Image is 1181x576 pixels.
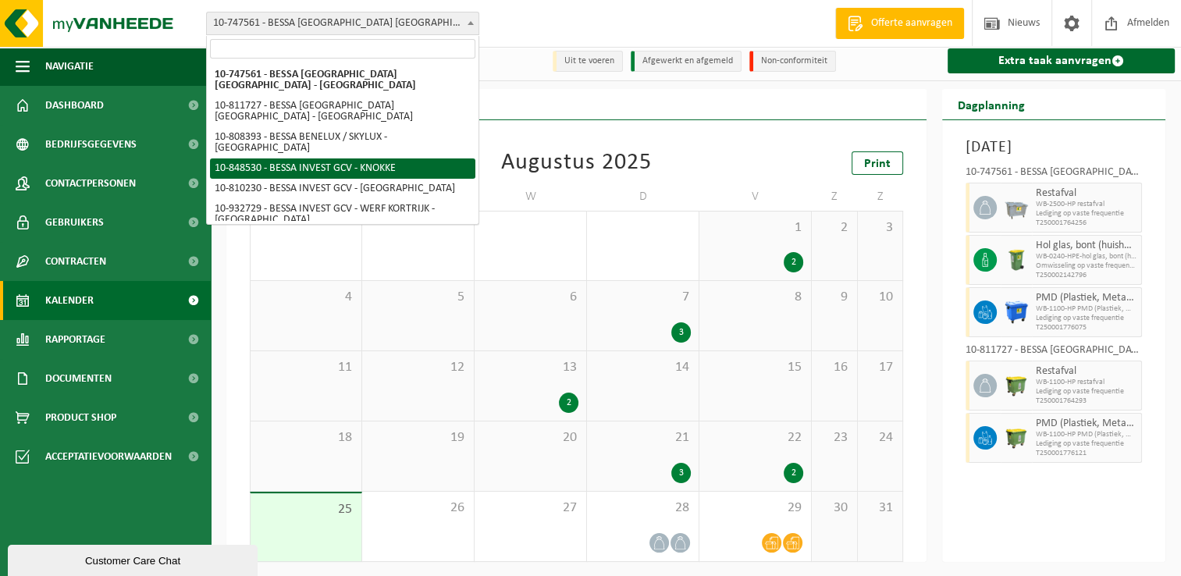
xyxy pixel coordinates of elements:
[1036,323,1137,332] span: T250001776075
[370,359,466,376] span: 12
[587,183,699,211] td: D
[206,12,479,35] span: 10-747561 - BESSA BENELUX NV - KORTRIJK
[595,289,691,306] span: 7
[595,500,691,517] span: 28
[210,65,475,96] li: 10-747561 - BESSA [GEOGRAPHIC_DATA] [GEOGRAPHIC_DATA] - [GEOGRAPHIC_DATA]
[812,183,858,211] td: Z
[671,322,691,343] div: 3
[553,51,623,72] li: Uit te voeren
[866,359,895,376] span: 17
[1036,418,1137,430] span: PMD (Plastiek, Metaal, Drankkartons) (bedrijven)
[1036,387,1137,396] span: Lediging op vaste frequentie
[595,359,691,376] span: 14
[1036,252,1137,261] span: WB-0240-HPE-hol glas, bont (huishoudelijk)
[784,463,803,483] div: 2
[1036,271,1137,280] span: T250002142796
[1036,304,1137,314] span: WB-1100-HP PMD (Plastiek, Metaal, Drankkartons) (bedrijven)
[1036,187,1137,200] span: Restafval
[820,289,849,306] span: 9
[866,500,895,517] span: 31
[45,398,116,437] span: Product Shop
[1036,200,1137,209] span: WB-2500-HP restafval
[1036,365,1137,378] span: Restafval
[1005,196,1028,219] img: WB-2500-GAL-GY-01
[559,393,578,413] div: 2
[699,183,812,211] td: V
[866,429,895,446] span: 24
[707,429,803,446] span: 22
[1036,209,1137,219] span: Lediging op vaste frequentie
[631,51,742,72] li: Afgewerkt en afgemeld
[207,12,478,34] span: 10-747561 - BESSA BENELUX NV - KORTRIJK
[45,359,112,398] span: Documenten
[707,289,803,306] span: 8
[8,542,261,576] iframe: chat widget
[1005,248,1028,272] img: WB-0240-HPE-GN-50
[820,359,849,376] span: 16
[1036,449,1137,458] span: T250001776121
[1036,261,1137,271] span: Omwisseling op vaste frequentie (incl. verwerking)
[1036,430,1137,439] span: WB-1100-HP PMD (Plastiek, Metaal, Drankkartons) (bedrijven)
[835,8,964,39] a: Offerte aanvragen
[707,219,803,236] span: 1
[482,429,578,446] span: 20
[45,437,172,476] span: Acceptatievoorwaarden
[1036,219,1137,228] span: T250001764256
[258,501,354,518] span: 25
[1036,439,1137,449] span: Lediging op vaste frequentie
[45,281,94,320] span: Kalender
[707,500,803,517] span: 29
[966,167,1142,183] div: 10-747561 - BESSA [GEOGRAPHIC_DATA] [GEOGRAPHIC_DATA] - [GEOGRAPHIC_DATA]
[866,219,895,236] span: 3
[820,500,849,517] span: 30
[595,429,691,446] span: 21
[1005,300,1028,324] img: WB-1100-HPE-BE-01
[45,203,104,242] span: Gebruikers
[258,429,354,446] span: 18
[671,463,691,483] div: 3
[45,125,137,164] span: Bedrijfsgegevens
[749,51,836,72] li: Non-conformiteit
[820,219,849,236] span: 2
[707,359,803,376] span: 15
[258,359,354,376] span: 11
[258,289,354,306] span: 4
[966,136,1142,159] h3: [DATE]
[1005,374,1028,397] img: WB-1100-HPE-GN-50
[210,96,475,127] li: 10-811727 - BESSA [GEOGRAPHIC_DATA] [GEOGRAPHIC_DATA] - [GEOGRAPHIC_DATA]
[370,500,466,517] span: 26
[867,16,956,31] span: Offerte aanvragen
[866,289,895,306] span: 10
[482,289,578,306] span: 6
[45,164,136,203] span: Contactpersonen
[210,179,475,199] li: 10-810230 - BESSA INVEST GCV - [GEOGRAPHIC_DATA]
[966,345,1142,361] div: 10-811727 - BESSA [GEOGRAPHIC_DATA] [GEOGRAPHIC_DATA] - [GEOGRAPHIC_DATA]
[475,183,587,211] td: W
[482,359,578,376] span: 13
[784,252,803,272] div: 2
[501,151,652,175] div: Augustus 2025
[948,48,1175,73] a: Extra taak aanvragen
[1036,396,1137,406] span: T250001764293
[45,47,94,86] span: Navigatie
[370,289,466,306] span: 5
[370,429,466,446] span: 19
[1036,240,1137,252] span: Hol glas, bont (huishoudelijk)
[482,500,578,517] span: 27
[820,429,849,446] span: 23
[864,158,891,170] span: Print
[852,151,903,175] a: Print
[1036,314,1137,323] span: Lediging op vaste frequentie
[45,86,104,125] span: Dashboard
[210,127,475,158] li: 10-808393 - BESSA BENELUX / SKYLUX - [GEOGRAPHIC_DATA]
[1005,426,1028,450] img: WB-1100-HPE-GN-50
[1036,292,1137,304] span: PMD (Plastiek, Metaal, Drankkartons) (bedrijven)
[210,199,475,230] li: 10-932729 - BESSA INVEST GCV - WERF KORTRIJK - [GEOGRAPHIC_DATA]
[1036,378,1137,387] span: WB-1100-HP restafval
[942,89,1040,119] h2: Dagplanning
[210,158,475,179] li: 10-848530 - BESSA INVEST GCV - KNOKKE
[858,183,904,211] td: Z
[45,320,105,359] span: Rapportage
[45,242,106,281] span: Contracten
